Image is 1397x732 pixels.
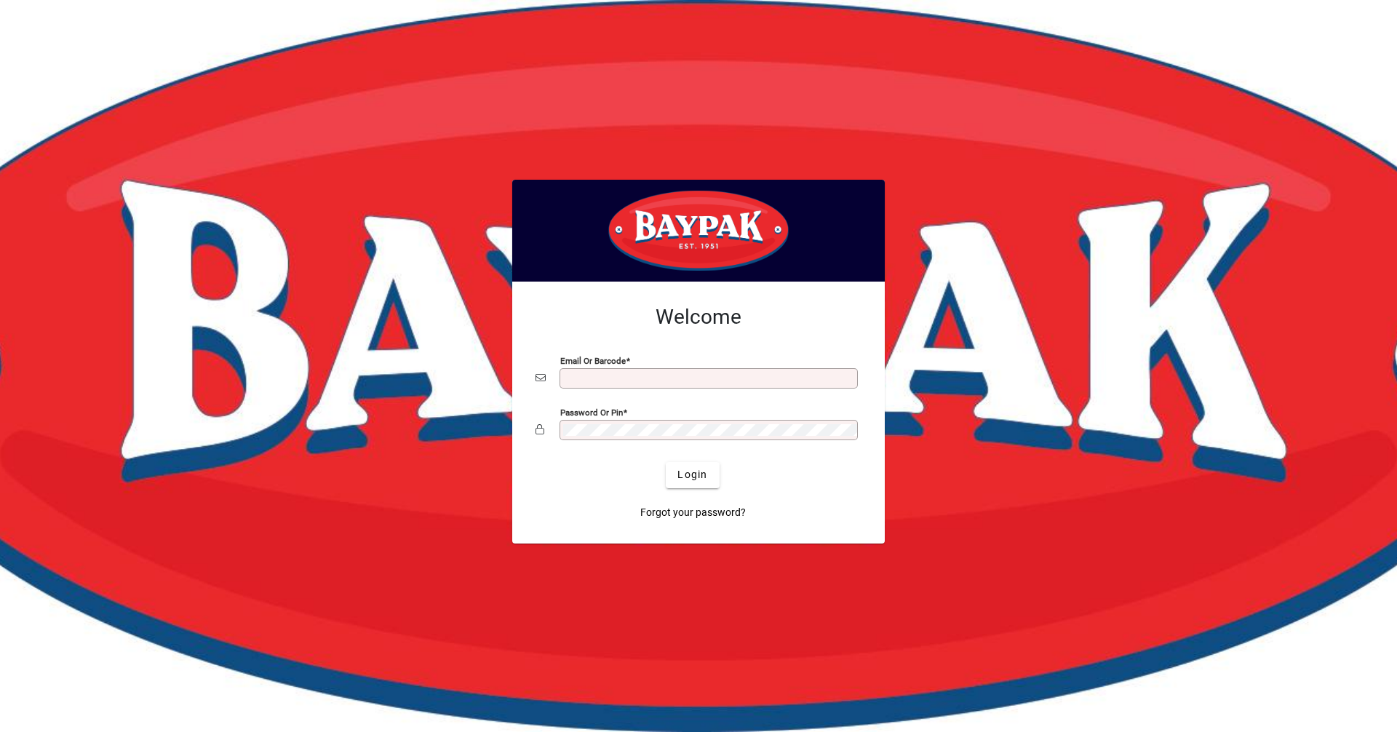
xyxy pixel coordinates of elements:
[634,500,752,526] a: Forgot your password?
[640,505,746,520] span: Forgot your password?
[536,305,861,330] h2: Welcome
[666,462,719,488] button: Login
[560,407,623,417] mat-label: Password or Pin
[560,355,626,365] mat-label: Email or Barcode
[677,467,707,482] span: Login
